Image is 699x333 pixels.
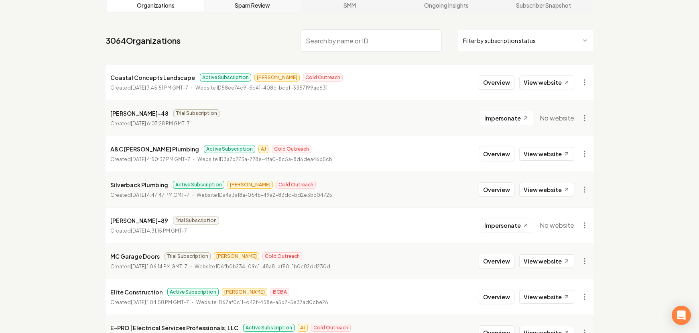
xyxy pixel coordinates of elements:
span: Active Subscription [173,181,224,189]
span: Cold Outreach [272,145,311,153]
span: Cold Outreach [262,252,302,260]
p: Website ID a4a3a18a-064b-49a2-83dd-bd2e3bc04725 [197,191,332,199]
span: [PERSON_NAME] [254,74,300,82]
span: Trial Subscription [165,252,211,260]
p: [PERSON_NAME]-48 [110,108,169,118]
p: Silverback Plumbing [110,180,168,190]
a: View website [519,76,574,89]
span: No website [540,221,574,230]
span: BCBA [270,288,289,296]
span: Active Subscription [243,324,295,332]
p: Created [110,84,188,92]
time: [DATE] 6:07:28 PM GMT-7 [131,121,190,127]
span: AJ [298,324,308,332]
span: Trial Subscription [173,109,219,117]
a: View website [519,183,574,196]
span: Cold Outreach [303,74,343,82]
time: [DATE] 4:50:37 PM GMT-7 [131,156,190,162]
p: Created [110,120,190,128]
p: Created [110,263,187,271]
a: View website [519,254,574,268]
p: MC Garage Doors [110,251,160,261]
p: Created [110,298,189,306]
input: Search by name or ID [301,29,442,52]
p: A&C [PERSON_NAME] Plumbing [110,144,199,154]
button: Overview [479,182,514,197]
time: [DATE] 1:06:14 PM GMT-7 [131,264,187,270]
p: Website ID 67af0c11-d42f-458e-a5b2-5e37ad0cbe26 [196,298,328,306]
p: Created [110,227,187,235]
p: Coastal Concepts Landscape [110,73,195,82]
span: Cold Outreach [276,181,316,189]
span: Impersonate [484,221,521,229]
span: Impersonate [484,114,521,122]
span: [PERSON_NAME] [228,181,273,189]
p: Elite Construction [110,287,163,297]
div: Open Intercom Messenger [672,306,691,325]
p: Created [110,191,189,199]
time: [DATE] 7:45:51 PM GMT-7 [131,85,188,91]
time: [DATE] 1:04:58 PM GMT-7 [131,299,189,305]
a: View website [519,147,574,161]
span: Active Subscription [167,288,219,296]
p: Website ID 58ee74c9-5c41-408c-bce1-3357199ae631 [195,84,327,92]
a: 3064Organizations [106,35,181,46]
span: [PERSON_NAME] [214,252,259,260]
span: Trial Subscription [173,217,219,225]
p: E-PRO | Electrical Services Professionals, LLC [110,323,238,333]
p: Website ID 3a7b273a-728e-4fa0-8c5a-8d6dea46b5cb [197,155,332,163]
button: Overview [479,254,514,268]
span: Cold Outreach [311,324,351,332]
button: Overview [479,75,514,90]
time: [DATE] 4:31:15 PM GMT-7 [131,228,187,234]
span: AJ [258,145,268,153]
p: Website ID 6fb0b234-09c1-48a8-af80-1b0c82dd230d [195,263,330,271]
span: No website [540,113,574,123]
a: View website [519,290,574,304]
span: Active Subscription [200,74,251,82]
p: [PERSON_NAME]-89 [110,216,168,225]
button: Overview [479,147,514,161]
button: Impersonate [480,218,533,233]
span: [PERSON_NAME] [222,288,267,296]
button: Overview [479,290,514,304]
p: Created [110,155,190,163]
button: Impersonate [480,111,533,125]
span: Active Subscription [204,145,255,153]
time: [DATE] 4:47:47 PM GMT-7 [131,192,189,198]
